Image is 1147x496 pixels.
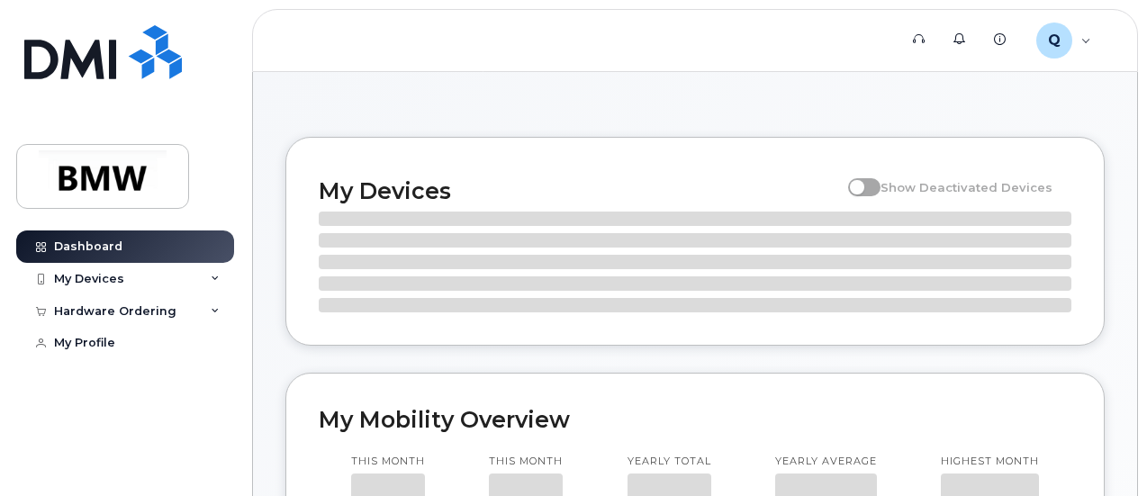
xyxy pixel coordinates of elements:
span: Show Deactivated Devices [881,180,1052,194]
p: This month [351,455,425,469]
p: This month [489,455,563,469]
input: Show Deactivated Devices [848,170,863,185]
h2: My Mobility Overview [319,406,1071,433]
h2: My Devices [319,177,839,204]
p: Yearly average [775,455,877,469]
p: Yearly total [628,455,711,469]
p: Highest month [941,455,1039,469]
